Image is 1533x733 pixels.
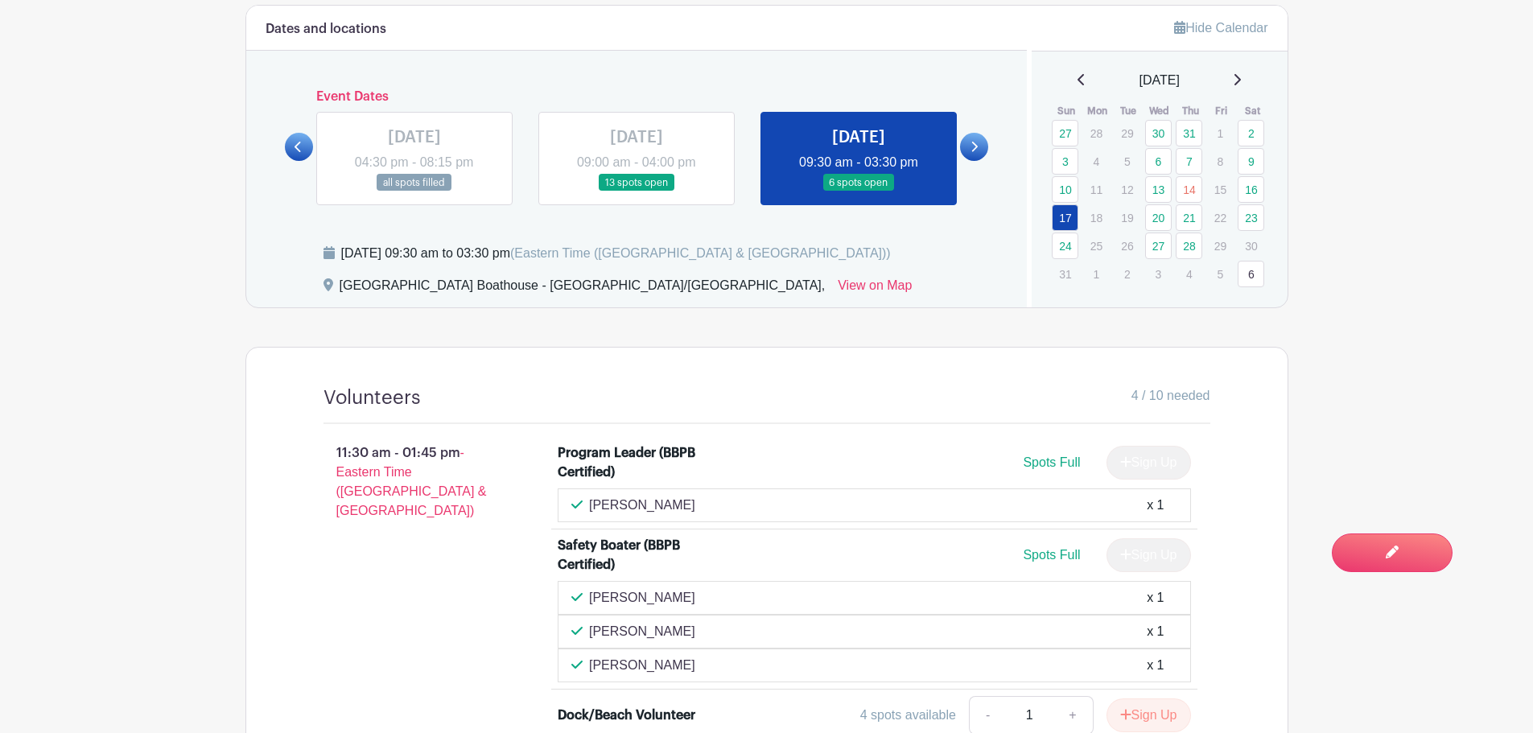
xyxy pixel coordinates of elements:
[860,706,956,725] div: 4 spots available
[1052,261,1078,286] p: 31
[1176,120,1202,146] a: 31
[1113,103,1144,119] th: Tue
[1238,204,1264,231] a: 23
[1145,120,1172,146] a: 30
[1238,176,1264,203] a: 16
[1114,121,1140,146] p: 29
[1052,204,1078,231] a: 17
[1206,103,1238,119] th: Fri
[1083,233,1110,258] p: 25
[1083,121,1110,146] p: 28
[1083,177,1110,202] p: 11
[838,276,912,302] a: View on Map
[266,22,386,37] h6: Dates and locations
[323,386,421,410] h4: Volunteers
[1238,233,1264,258] p: 30
[1207,233,1234,258] p: 29
[1174,21,1267,35] a: Hide Calendar
[336,446,487,517] span: - Eastern Time ([GEOGRAPHIC_DATA] & [GEOGRAPHIC_DATA])
[1052,233,1078,259] a: 24
[589,656,695,675] p: [PERSON_NAME]
[1083,205,1110,230] p: 18
[298,437,533,527] p: 11:30 am - 01:45 pm
[1176,261,1202,286] p: 4
[1083,261,1110,286] p: 1
[589,588,695,607] p: [PERSON_NAME]
[1052,176,1078,203] a: 10
[1176,233,1202,259] a: 28
[1144,103,1176,119] th: Wed
[1145,176,1172,203] a: 13
[1175,103,1206,119] th: Thu
[1176,204,1202,231] a: 21
[1147,496,1164,515] div: x 1
[1237,103,1268,119] th: Sat
[1052,120,1078,146] a: 27
[1176,148,1202,175] a: 7
[1114,205,1140,230] p: 19
[1106,698,1191,732] button: Sign Up
[558,443,697,482] div: Program Leader (BBPB Certified)
[1207,261,1234,286] p: 5
[1145,261,1172,286] p: 3
[558,536,697,574] div: Safety Boater (BBPB Certified)
[1139,71,1180,90] span: [DATE]
[1238,120,1264,146] a: 2
[1083,149,1110,174] p: 4
[1131,386,1210,406] span: 4 / 10 needed
[1052,148,1078,175] a: 3
[558,706,695,725] div: Dock/Beach Volunteer
[1051,103,1082,119] th: Sun
[1145,148,1172,175] a: 6
[1207,121,1234,146] p: 1
[1176,176,1202,203] a: 14
[1114,149,1140,174] p: 5
[1147,656,1164,675] div: x 1
[1207,177,1234,202] p: 15
[1145,233,1172,259] a: 27
[1207,205,1234,230] p: 22
[1114,233,1140,258] p: 26
[510,246,891,260] span: (Eastern Time ([GEOGRAPHIC_DATA] & [GEOGRAPHIC_DATA]))
[341,244,891,263] div: [DATE] 09:30 am to 03:30 pm
[1147,622,1164,641] div: x 1
[1023,455,1080,469] span: Spots Full
[340,276,826,302] div: [GEOGRAPHIC_DATA] Boathouse - [GEOGRAPHIC_DATA]/[GEOGRAPHIC_DATA],
[589,622,695,641] p: [PERSON_NAME]
[1207,149,1234,174] p: 8
[589,496,695,515] p: [PERSON_NAME]
[1145,204,1172,231] a: 20
[1238,148,1264,175] a: 9
[1147,588,1164,607] div: x 1
[1114,261,1140,286] p: 2
[313,89,961,105] h6: Event Dates
[1238,261,1264,287] a: 6
[1023,548,1080,562] span: Spots Full
[1114,177,1140,202] p: 12
[1082,103,1114,119] th: Mon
